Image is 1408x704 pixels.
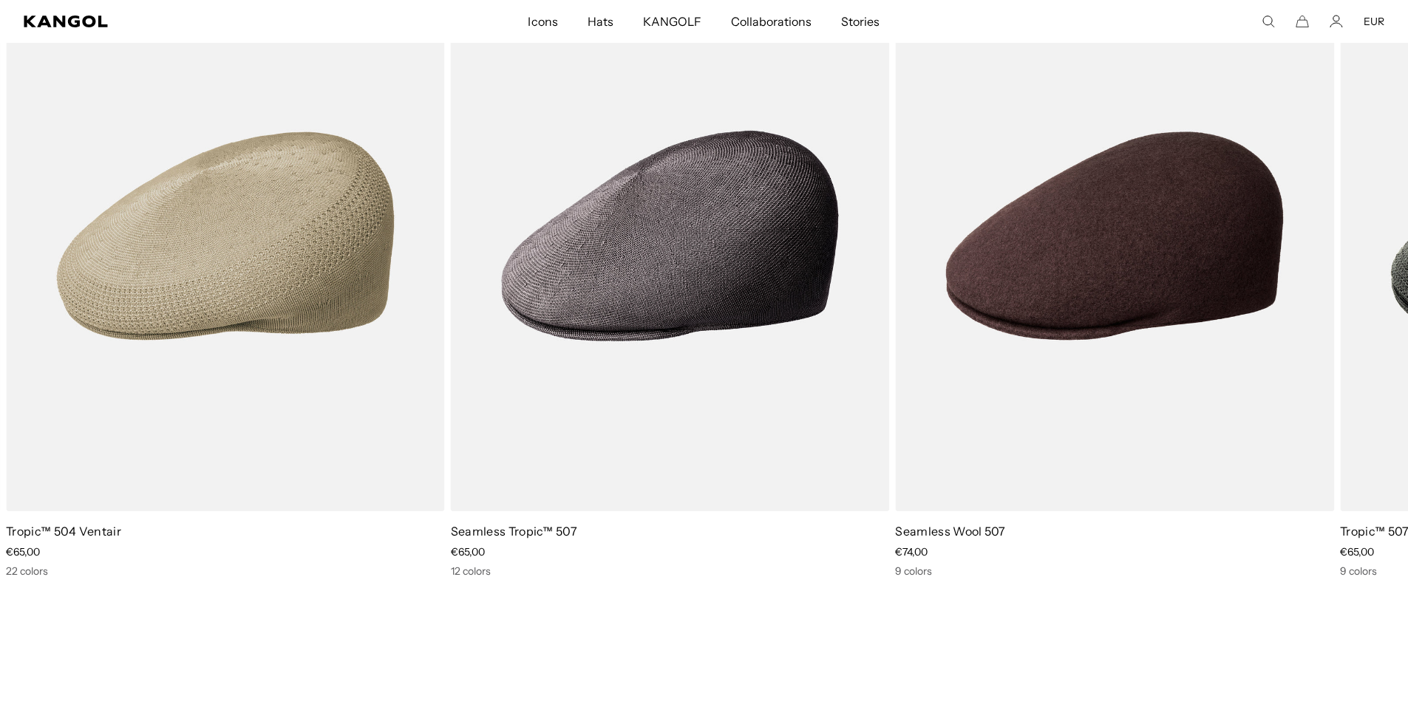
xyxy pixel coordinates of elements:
[1296,15,1309,28] button: Cart
[1330,15,1343,28] a: Account
[895,564,1334,578] div: 9 colors
[1262,15,1275,28] summary: Search here
[895,545,928,558] span: €74,00
[451,545,485,558] span: €65,00
[24,16,350,27] a: Kangol
[451,524,577,539] a: Seamless Tropic™ 507
[1364,15,1384,28] button: EUR
[6,545,40,558] span: €65,00
[451,564,890,578] div: 12 colors
[895,524,1005,539] a: Seamless Wool 507
[6,564,445,578] div: 22 colors
[6,524,121,539] a: Tropic™ 504 Ventair
[1340,545,1374,558] span: €65,00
